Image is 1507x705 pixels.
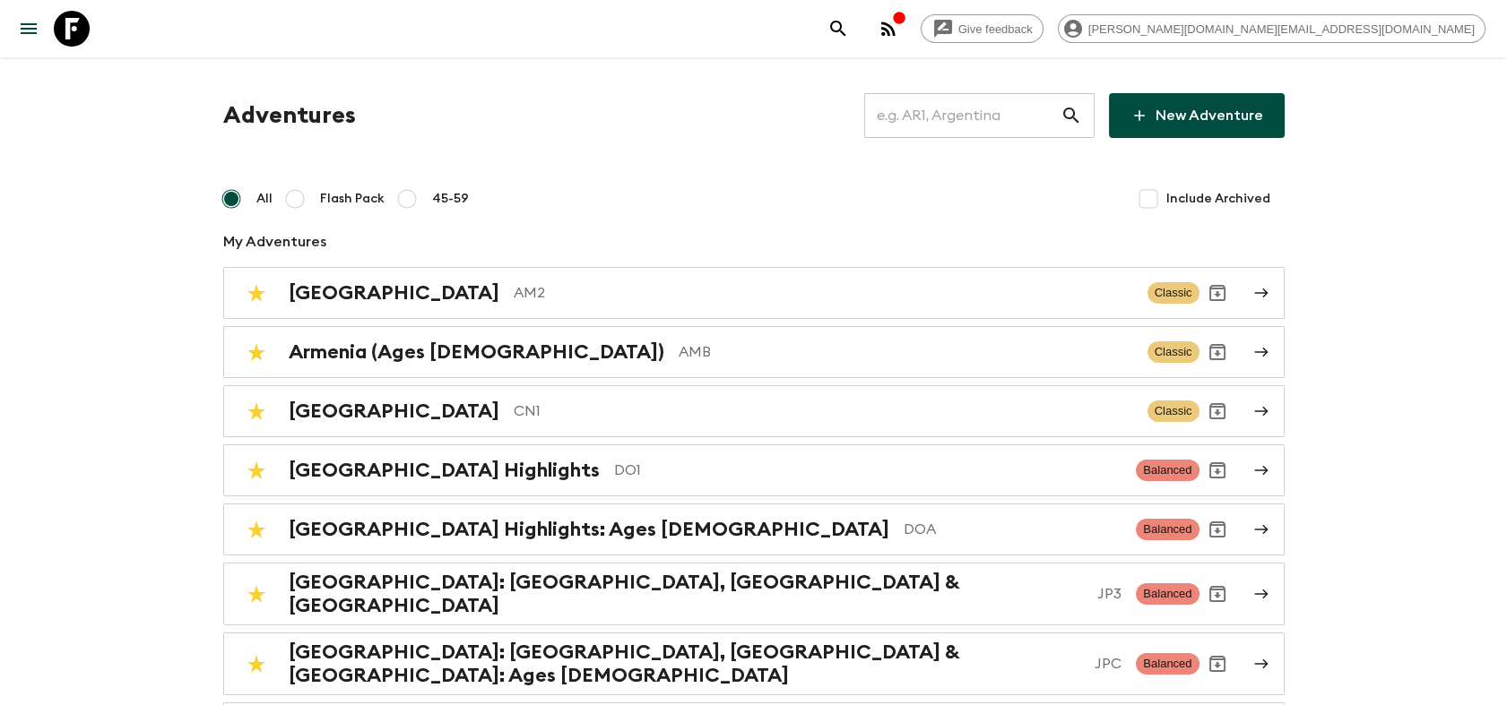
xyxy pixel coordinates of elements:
h2: [GEOGRAPHIC_DATA] Highlights [289,459,600,482]
span: Balanced [1136,460,1199,481]
h1: Adventures [223,98,356,133]
button: search adventures [820,11,856,47]
span: Flash Pack [320,190,385,208]
span: Classic [1148,341,1200,363]
span: Include Archived [1166,190,1270,208]
p: CN1 [514,400,1133,422]
button: Archive [1200,512,1235,547]
button: Archive [1200,275,1235,311]
span: 45-59 [432,190,469,208]
button: Archive [1200,646,1235,682]
div: [PERSON_NAME][DOMAIN_NAME][EMAIL_ADDRESS][DOMAIN_NAME] [1058,14,1485,43]
p: DO1 [614,460,1122,481]
p: JPC [1095,653,1122,675]
a: [GEOGRAPHIC_DATA] Highlights: Ages [DEMOGRAPHIC_DATA]DOABalancedArchive [223,503,1285,555]
h2: Armenia (Ages [DEMOGRAPHIC_DATA]) [289,340,664,364]
span: [PERSON_NAME][DOMAIN_NAME][EMAIL_ADDRESS][DOMAIN_NAME] [1078,22,1485,36]
a: [GEOGRAPHIC_DATA]CN1ClassicArchive [223,385,1285,437]
span: Balanced [1136,519,1199,540]
a: New Adventure [1109,93,1285,138]
span: Classic [1148,400,1200,422]
button: Archive [1200,452,1235,488]
a: Give feedback [921,14,1044,43]
p: AMB [679,341,1133,363]
a: [GEOGRAPHIC_DATA]: [GEOGRAPHIC_DATA], [GEOGRAPHIC_DATA] & [GEOGRAPHIC_DATA]: Ages [DEMOGRAPHIC_DA... [223,632,1285,695]
h2: [GEOGRAPHIC_DATA] [289,400,499,423]
p: AM2 [514,282,1133,304]
a: [GEOGRAPHIC_DATA]AM2ClassicArchive [223,267,1285,319]
span: Balanced [1136,583,1199,605]
input: e.g. AR1, Argentina [864,90,1061,141]
p: My Adventures [223,231,1285,253]
button: Archive [1200,576,1235,612]
p: DOA [904,519,1122,540]
button: menu [11,11,47,47]
span: Classic [1148,282,1200,304]
button: Archive [1200,393,1235,429]
h2: [GEOGRAPHIC_DATA] Highlights: Ages [DEMOGRAPHIC_DATA] [289,518,889,541]
a: Armenia (Ages [DEMOGRAPHIC_DATA])AMBClassicArchive [223,326,1285,378]
p: JP3 [1097,583,1122,605]
a: [GEOGRAPHIC_DATA] HighlightsDO1BalancedArchive [223,444,1285,496]
h2: [GEOGRAPHIC_DATA]: [GEOGRAPHIC_DATA], [GEOGRAPHIC_DATA] & [GEOGRAPHIC_DATA] [289,571,1084,617]
h2: [GEOGRAPHIC_DATA] [289,281,499,305]
button: Archive [1200,334,1235,370]
span: Give feedback [948,22,1043,36]
span: Balanced [1136,653,1199,675]
a: [GEOGRAPHIC_DATA]: [GEOGRAPHIC_DATA], [GEOGRAPHIC_DATA] & [GEOGRAPHIC_DATA]JP3BalancedArchive [223,563,1285,625]
span: All [256,190,273,208]
h2: [GEOGRAPHIC_DATA]: [GEOGRAPHIC_DATA], [GEOGRAPHIC_DATA] & [GEOGRAPHIC_DATA]: Ages [DEMOGRAPHIC_DATA] [289,641,1081,687]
